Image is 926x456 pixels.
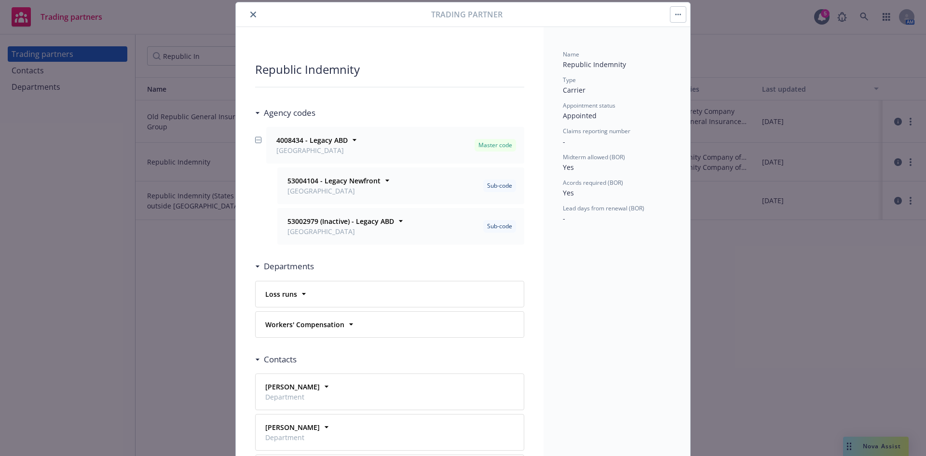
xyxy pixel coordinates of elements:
span: - [563,214,565,223]
strong: 4008434 - Legacy ABD [276,136,348,145]
span: Department [265,432,320,442]
span: [GEOGRAPHIC_DATA] [287,226,394,236]
strong: [PERSON_NAME] [265,382,320,391]
span: Lead days from renewal (BOR) [563,204,644,212]
span: Claims reporting number [563,127,630,135]
strong: 53004104 - Legacy Newfront [287,176,381,185]
h3: Contacts [264,353,297,366]
span: Sub-code [487,222,512,231]
span: Republic Indemnity [563,60,626,69]
span: Name [563,50,579,58]
button: close [247,9,259,20]
span: Master code [478,141,512,150]
div: Contacts [255,353,297,366]
span: Appointed [563,111,597,120]
span: Acords required (BOR) [563,179,623,187]
strong: 53002979 (Inactive) - Legacy ABD [287,217,394,226]
div: Agency codes [255,107,315,119]
span: Yes [563,163,574,172]
h3: Departments [264,260,314,273]
strong: Workers' Compensation [265,320,344,329]
span: Midterm allowed (BOR) [563,153,625,161]
span: Appointment status [563,101,615,110]
span: Trading partner [431,9,503,20]
div: Departments [255,260,314,273]
span: Yes [563,188,574,197]
h3: Agency codes [264,107,315,119]
span: [GEOGRAPHIC_DATA] [287,186,381,196]
span: [GEOGRAPHIC_DATA] [276,145,348,155]
span: Type [563,76,576,84]
span: Sub-code [487,181,512,190]
span: Department [265,392,320,402]
strong: [PERSON_NAME] [265,423,320,432]
span: Carrier [563,85,586,95]
strong: Loss runs [265,290,297,299]
div: Republic Indemnity [255,62,524,77]
span: - [563,137,565,146]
